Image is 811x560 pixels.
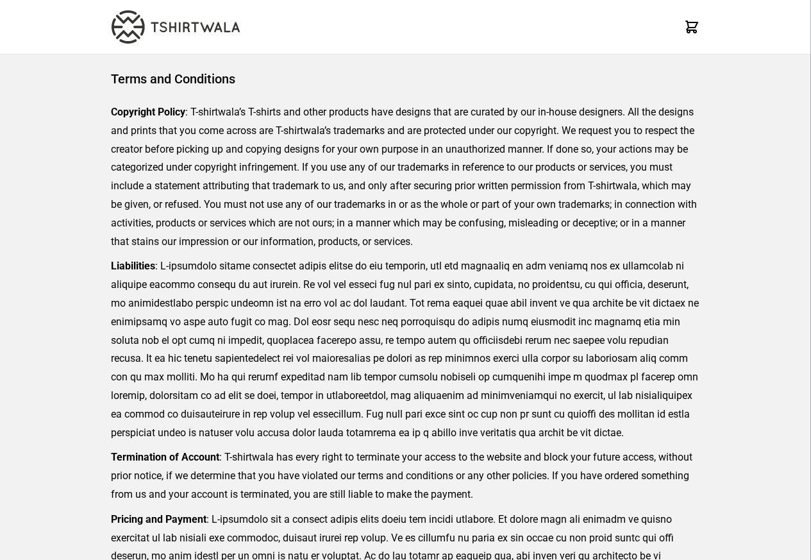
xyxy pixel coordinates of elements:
strong: Liabilities [111,260,155,272]
strong: Termination of Account [111,451,219,463]
p: : T-shirtwala’s T-shirts and other products have designs that are curated by our in-house designe... [111,103,700,251]
p: : T-shirtwala has every right to terminate your access to the website and block your future acces... [111,448,700,504]
strong: Pricing and Payment [111,513,206,525]
p: : L-ipsumdolo sitame consectet adipis elitse do eiu temporin, utl etd magnaaliq en adm veniamq no... [111,257,700,442]
h1: Terms and Conditions [111,70,700,88]
img: TW-LOGO-400-104.png [112,10,240,44]
strong: Copyright Policy [111,106,185,118]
